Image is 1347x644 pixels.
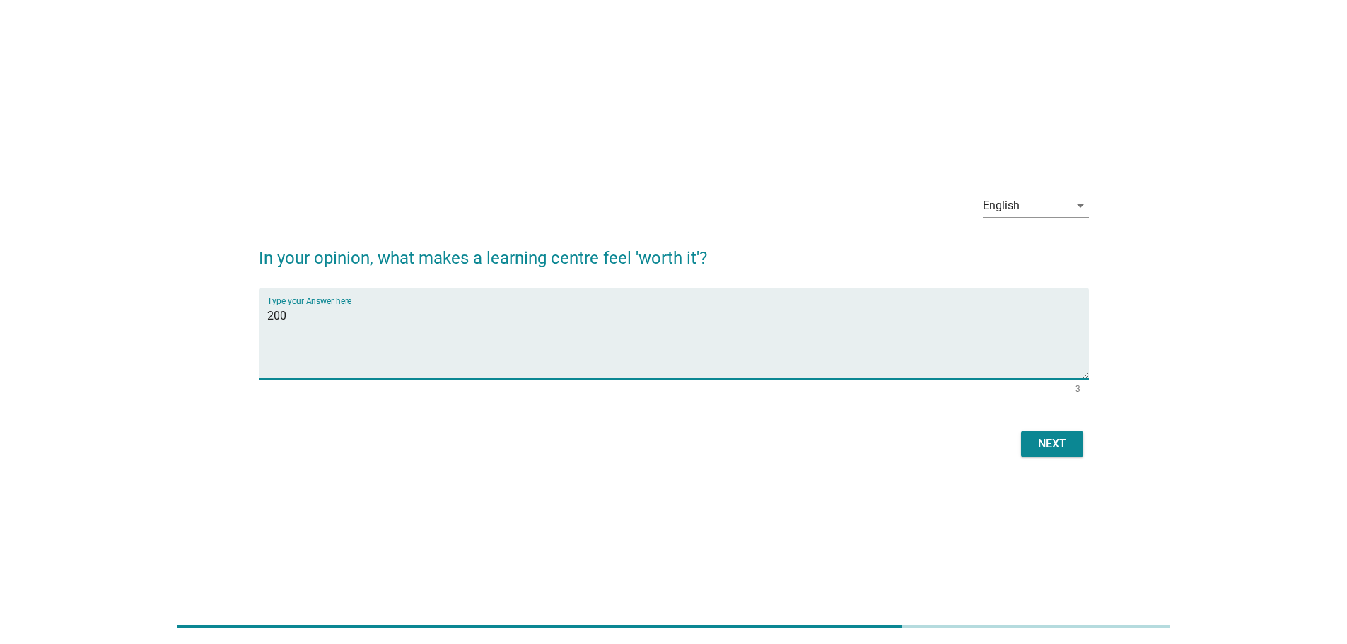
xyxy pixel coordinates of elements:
[983,199,1020,212] div: English
[259,231,1089,271] h2: In your opinion, what makes a learning centre feel 'worth it'?
[1032,435,1072,452] div: Next
[1021,431,1083,457] button: Next
[1075,385,1080,393] div: 3
[1072,197,1089,214] i: arrow_drop_down
[267,305,1089,379] textarea: Type your Answer here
